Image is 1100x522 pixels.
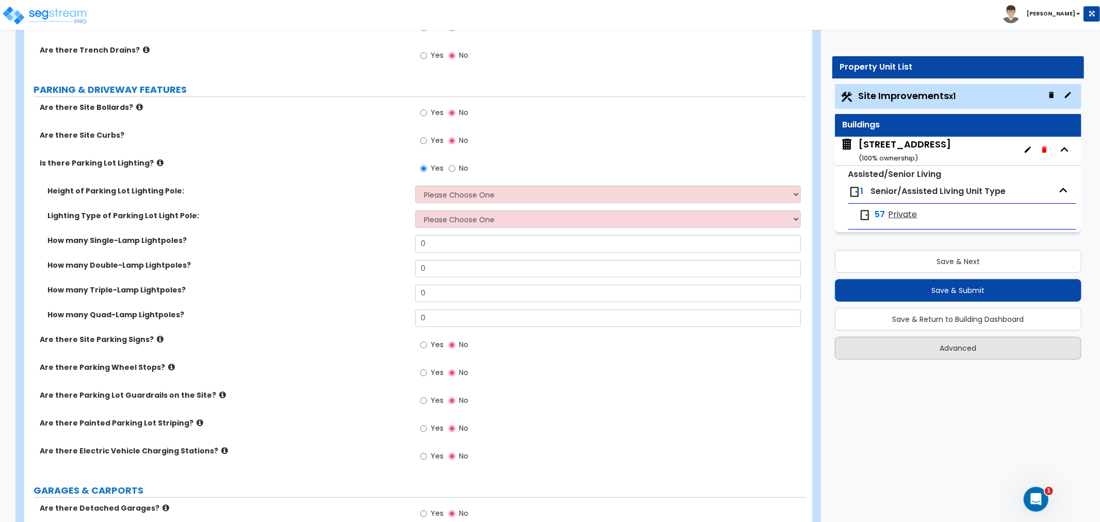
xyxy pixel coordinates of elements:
button: Save & Return to Building Dashboard [835,308,1081,331]
span: No [459,135,468,145]
span: Private [889,209,917,221]
span: No [459,367,468,378]
small: x1 [949,91,956,102]
i: click for more info! [162,504,169,512]
div: Buildings [843,119,1074,131]
label: Height of Parking Lot Lighting Pole: [47,186,407,196]
input: Yes [420,163,427,174]
span: Yes [431,423,444,433]
label: Are there Trench Drains? [40,45,407,55]
input: Yes [420,367,427,379]
span: No [459,508,468,518]
label: Are there Detached Garages? [40,503,407,513]
input: No [449,339,455,351]
small: Assisted/Senior Living [848,168,942,180]
input: No [449,508,455,519]
button: Save & Submit [835,279,1081,302]
input: Yes [420,107,427,119]
span: 1 [861,185,864,197]
span: Yes [431,50,444,60]
span: No [459,395,468,405]
span: No [459,451,468,461]
input: Yes [420,339,427,351]
span: No [459,163,468,173]
span: Yes [431,367,444,378]
img: door.png [848,186,861,198]
label: How many Double-Lamp Lightpoles? [47,260,407,270]
i: click for more info! [221,447,228,454]
input: Yes [420,423,427,434]
span: Yes [431,451,444,461]
label: How many Triple-Lamp Lightpoles? [47,285,407,295]
span: Yes [431,508,444,518]
b: [PERSON_NAME] [1027,10,1075,18]
span: 300 Bridgewater Avenue [840,138,951,164]
span: No [459,107,468,118]
input: Yes [420,451,427,462]
button: Save & Next [835,250,1081,273]
span: Yes [431,163,444,173]
i: click for more info! [143,46,150,54]
img: door.png [859,209,871,221]
label: Lighting Type of Parking Lot Light Pole: [47,210,407,221]
i: click for more info! [157,335,163,343]
input: Yes [420,135,427,146]
input: No [449,423,455,434]
input: Yes [420,508,427,519]
img: logo_pro_r.png [2,5,89,26]
label: Are there Site Curbs? [40,130,407,140]
span: Yes [431,135,444,145]
span: Senior/Assisted Living Unit Type [871,185,1006,197]
input: No [449,50,455,61]
span: Site Improvements [859,89,956,102]
iframe: Intercom live chat [1024,487,1048,512]
label: Are there Painted Parking Lot Striping? [40,418,407,428]
label: Are there Site Parking Signs? [40,334,407,345]
input: No [449,135,455,146]
input: No [449,395,455,406]
span: No [459,423,468,433]
label: Are there Site Bollards? [40,102,407,112]
span: Yes [431,395,444,405]
img: avatar.png [1002,5,1020,23]
span: Yes [431,107,444,118]
i: click for more info! [196,419,203,427]
span: 57 [875,209,885,221]
label: Is there Parking Lot Lighting? [40,158,407,168]
input: No [449,367,455,379]
label: Are there Parking Wheel Stops? [40,362,407,372]
span: Yes [431,339,444,350]
label: PARKING & DRIVEWAY FEATURES [34,83,806,96]
i: click for more info! [168,363,175,371]
i: click for more info! [219,391,226,399]
img: building.svg [840,138,853,151]
input: Yes [420,50,427,61]
label: Are there Parking Lot Guardrails on the Site? [40,390,407,400]
input: No [449,163,455,174]
input: No [449,451,455,462]
div: Property Unit List [840,61,1076,73]
label: Are there Electric Vehicle Charging Stations? [40,446,407,456]
button: Advanced [835,337,1081,360]
span: 1 [1045,487,1053,495]
label: How many Quad-Lamp Lightpoles? [47,309,407,320]
span: No [459,50,468,60]
i: click for more info! [157,159,163,167]
span: No [459,339,468,350]
input: No [449,107,455,119]
label: GARAGES & CARPORTS [34,484,806,497]
label: How many Single-Lamp Lightpoles? [47,235,407,246]
small: ( 100 % ownership) [859,153,918,163]
img: Construction.png [840,90,853,104]
input: Yes [420,395,427,406]
div: [STREET_ADDRESS] [859,138,951,164]
i: click for more info! [136,103,143,111]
